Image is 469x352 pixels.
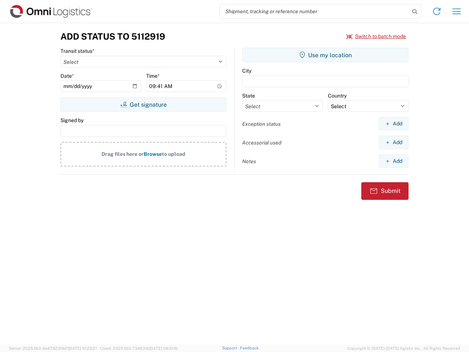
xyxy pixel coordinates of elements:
button: Add [379,154,409,168]
h3: Add Status to 5112919 [60,31,165,42]
a: Feedback [240,346,259,350]
button: Get signature [60,97,226,112]
input: Shipment, tracking or reference number [220,4,410,18]
button: Submit [361,182,409,200]
label: Signed by [60,117,84,124]
span: [DATE] 08:10:16 [149,346,178,351]
label: City [242,67,251,74]
label: Time [146,73,160,79]
span: Drag files here or [101,151,144,157]
label: Accessorial used [242,139,281,146]
button: Add [379,117,409,131]
label: Country [328,92,347,99]
label: State [242,92,255,99]
button: Switch to batch mode [346,30,406,43]
label: Notes [242,158,256,165]
label: Date [60,73,74,79]
label: Transit status [60,48,95,54]
span: to upload [162,151,185,157]
button: Add [379,136,409,149]
button: Use my location [242,48,409,62]
span: [DATE] 10:23:21 [68,346,97,351]
span: Browse [144,151,162,157]
a: Support [222,346,240,350]
span: Copyright © [DATE]-[DATE] Agistix Inc., All Rights Reserved [347,345,460,352]
span: Server: 2025.18.0-4e47823f9d1 [9,346,97,351]
span: Client: 2025.18.0-7346316 [100,346,178,351]
label: Exception status [242,121,281,127]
